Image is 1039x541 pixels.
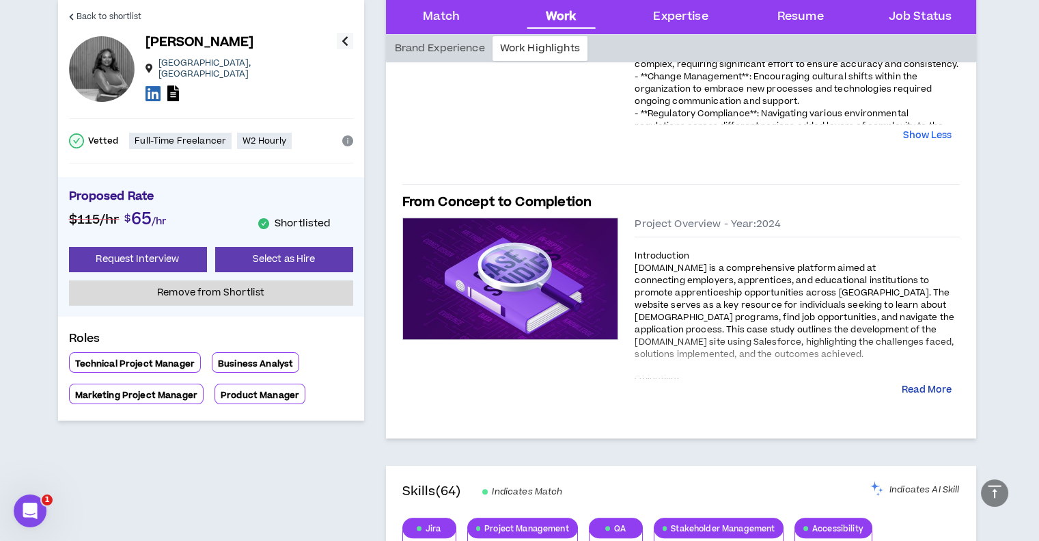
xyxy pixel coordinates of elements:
iframe: Intercom live chat [14,494,46,527]
div: Kamille W. [69,36,135,102]
span: $115 /hr [69,211,120,229]
p: Stakeholder Management [654,523,784,533]
div: Brand Experience [387,36,493,61]
p: Proposed Rate [69,188,353,209]
button: Read More [902,384,952,397]
span: info-circle [342,135,353,146]
div: Expertise [653,8,708,26]
span: Introduction [635,250,689,262]
p: Project Management [468,523,577,533]
span: Project Overview - Year: 2024 [635,217,781,231]
span: 1 [42,494,53,505]
span: Indicates AI Skill [889,484,960,495]
button: Request Interview [69,247,207,272]
div: Work Highlights [493,36,587,61]
p: Vetted [88,135,119,146]
p: Marketing Project Manager [75,390,198,401]
div: Resume [777,8,824,26]
span: $ [124,211,130,226]
p: Jira [403,523,456,533]
p: QA [590,523,642,533]
p: Product Manager [221,390,299,401]
span: /hr [152,214,167,228]
p: Business Analyst [218,358,293,369]
span: Indicates Match [492,486,562,497]
p: Technical Project Manager [75,358,195,369]
button: Show Less [903,129,952,143]
p: W2 Hourly [243,135,286,146]
p: Roles [69,330,353,352]
span: [DOMAIN_NAME] is a comprehensive platform aimed at connecting employers, apprentices, and educati... [635,262,954,360]
p: Shortlisted [275,217,331,230]
div: Match [423,8,460,26]
p: [GEOGRAPHIC_DATA] , [GEOGRAPHIC_DATA] [158,57,337,79]
span: vertical-align-top [986,484,1003,500]
h4: Skills (64) [402,482,461,501]
span: - **Change Management**: Encouraging cultural shifts within the organization to embrace new proce... [635,70,932,107]
button: Select as Hire [215,247,353,272]
span: - **Regulatory Compliance**: Navigating various environmental regulations across different region... [635,107,943,144]
button: Remove from Shortlist [69,280,353,306]
p: Full-Time Freelancer [135,135,226,146]
h5: From Concept to Completion [402,193,592,212]
p: [PERSON_NAME] [146,33,254,52]
div: Work [546,8,577,26]
span: check-circle [258,218,269,229]
div: Job Status [889,8,952,26]
span: check-circle [69,133,84,148]
span: Back to shortlist [77,10,142,23]
img: project-case-studies-default.jpeg [403,218,618,339]
p: Accessibility [795,523,871,533]
span: 65 [131,207,152,231]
